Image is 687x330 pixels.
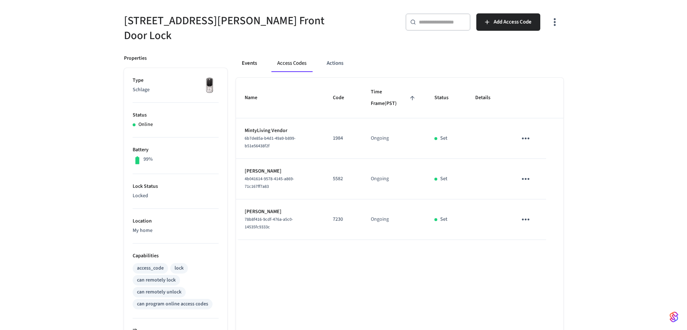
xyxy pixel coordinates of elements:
[371,86,417,109] span: Time Frame(PST)
[133,183,219,190] p: Lock Status
[133,227,219,234] p: My home
[670,311,678,323] img: SeamLogoGradient.69752ec5.svg
[440,216,447,223] p: Set
[494,17,532,27] span: Add Access Code
[245,135,296,149] span: 6b7de85a-b4d1-49a9-b899-b51e56438f2f
[475,92,500,103] span: Details
[362,118,426,159] td: Ongoing
[124,13,339,43] h5: [STREET_ADDRESS][PERSON_NAME] Front Door Lock
[236,55,563,72] div: ant example
[137,288,181,296] div: can remotely unlock
[245,176,294,190] span: 4b041614-9578-4145-a869-71c167ff7a83
[476,13,540,31] button: Add Access Code
[434,92,458,103] span: Status
[143,156,153,163] p: 99%
[321,55,349,72] button: Actions
[245,127,316,135] p: MintyLiving Vendor
[137,265,164,272] div: access_code
[362,159,426,199] td: Ongoing
[245,216,293,230] span: 78b8f416-9cdf-476a-a5c0-14535fc9333c
[133,86,219,94] p: Schlage
[440,135,447,142] p: Set
[333,92,353,103] span: Code
[201,77,219,95] img: Yale Assure Touchscreen Wifi Smart Lock, Satin Nickel, Front
[333,216,353,223] p: 7230
[133,192,219,200] p: Locked
[271,55,312,72] button: Access Codes
[133,252,219,260] p: Capabilities
[133,77,219,84] p: Type
[333,175,353,183] p: 5582
[236,55,263,72] button: Events
[133,111,219,119] p: Status
[137,300,208,308] div: can program online access codes
[333,135,353,142] p: 1984
[236,78,563,240] table: sticky table
[138,121,153,128] p: Online
[440,175,447,183] p: Set
[124,55,147,62] p: Properties
[245,92,267,103] span: Name
[133,217,219,225] p: Location
[133,146,219,154] p: Battery
[137,276,176,284] div: can remotely lock
[245,168,316,175] p: [PERSON_NAME]
[362,199,426,240] td: Ongoing
[245,208,316,216] p: [PERSON_NAME]
[175,265,184,272] div: lock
